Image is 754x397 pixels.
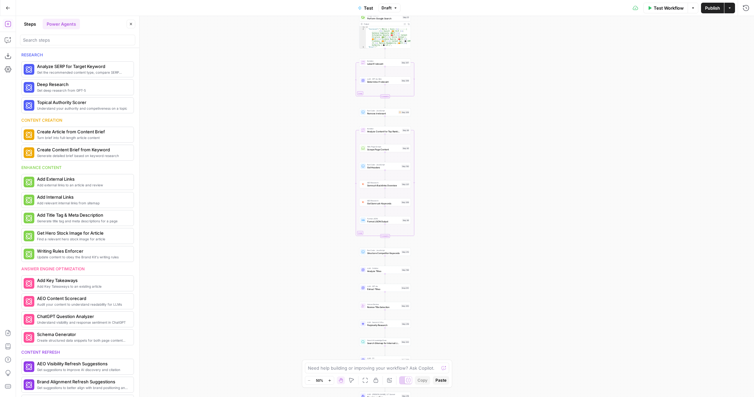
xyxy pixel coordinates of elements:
div: Step 214 [401,286,409,289]
div: 2 [360,28,366,46]
g: Edge from step_207-iteration-end to step_209 [384,98,385,108]
input: Search steps [23,37,132,43]
span: SEO Research [367,181,400,184]
img: 3lyvnidk9veb5oecvmize2kaffdg [362,183,365,186]
div: Step 51 [402,16,409,19]
div: Web Page ScrapeScrape Page ContentStep 90 [359,144,411,152]
div: SEO ResearchSemrush Backlinks OverviewStep 221 [359,180,411,188]
g: Edge from step_206 to step_96 [384,206,385,216]
div: Run Code · JavaScriptRemove irrelevantStep 209 [359,108,411,116]
span: Search Sitemap for Internal Links [367,341,400,345]
span: AEO Visibility Refresh Suggestions [37,360,128,367]
div: Output [364,23,402,25]
span: Structure Competitor Keywords [367,251,400,255]
div: Complete [359,234,411,238]
span: Add External Links [37,176,128,182]
span: Create Article from Content Brief [37,128,128,135]
span: Audit your content to understand readability for LLMs [37,302,128,307]
span: ChatGPT Question Analyzer [37,313,128,320]
div: Run Code · JavaScriptGet HeadersStep 192 [359,162,411,170]
span: Analyze Titles [367,269,400,273]
span: LLM · Gemini 2.5 Pro [367,321,400,324]
span: Iteration [367,127,401,130]
g: Edge from step_89-iteration-end to step_212 [384,238,385,248]
span: Determine if relevant [367,80,400,83]
span: Run Code · JavaScript [367,109,397,112]
button: Paste [433,376,449,385]
span: Add Title Tag & Meta Description [37,212,128,218]
span: Get Semrush Keywords [367,202,400,205]
g: Edge from step_209 to step_89 [384,116,385,126]
div: Step 218 [401,322,409,325]
g: Edge from step_90 to step_192 [384,152,385,162]
span: LLM · GPT-4o Mini [367,78,400,80]
span: Extract Titles [367,287,400,291]
span: Label if relevant [367,62,400,65]
span: Schema Generator [37,331,128,338]
button: Steps [20,19,40,29]
span: 50% [316,378,323,383]
span: LLM · [PERSON_NAME] 3.7 Sonnet [367,393,400,396]
div: LLM · GPT-4o MiniDetermine if relevantStep 208 [359,77,411,85]
span: Deep Research [37,81,128,88]
div: Google SearchPerform Google SearchStep 51Output{ "Scorecard":"| Metric | Score |\n|--------| ----... [359,13,411,49]
span: Toggle code folding, rows 1 through 4 [364,26,366,28]
span: Search Knowledge Base [367,339,400,342]
div: Step 90 [402,147,409,150]
span: Scrape Page Content [367,148,401,151]
span: Paste [435,377,446,383]
span: Test [364,5,373,11]
div: Content creation [21,117,134,123]
div: Complete [380,234,390,238]
span: Format JSON [367,217,401,220]
span: Analyze Content for Top Ranking Pages [367,130,401,133]
span: Turn brief into full-length article content [37,135,128,140]
span: AEO Content Scorecard [37,295,128,302]
span: Get the recommended content type, compare SERP headers, and analyze SERP patterns [37,70,128,75]
span: Analysis + Outline [367,359,400,363]
div: Step 206 [401,201,409,204]
button: Test [354,3,377,13]
div: Research [21,52,134,58]
div: Step 222 [401,340,409,343]
span: Human Review [367,303,400,306]
span: Get Headers [367,166,400,169]
div: Complete [380,95,390,98]
button: Copy [415,376,430,385]
span: Draft [381,5,391,11]
div: LoopIterationAnalyze Content for Top Ranking PagesStep 89 [359,126,411,134]
span: Remove irrelevant [367,112,397,115]
div: LLM · GPT-4oExtract TitlesStep 214 [359,284,411,292]
span: Publish [705,5,720,11]
g: Edge from step_192 to step_221 [384,170,385,180]
span: LLM · GPT-4o [367,285,400,288]
span: Update content to obey the Brand Kit's writing rules [37,254,128,260]
span: Run Code · JavaScript [367,249,400,252]
g: Edge from step_202 to step_218 [384,310,385,320]
g: Edge from step_221 to step_206 [384,188,385,198]
div: Answer engine optimization [21,266,134,272]
div: Step 209 [398,111,409,114]
div: LLM · O4 MiniAnalyze TitlesStep 198 [359,266,411,274]
div: Complete [359,95,411,98]
span: LLM · O1 [367,357,400,360]
span: Review Title Selection [367,305,400,309]
div: 1 [360,26,366,28]
span: Web Page Scrape [367,145,401,148]
div: LLM · Gemini 2.5 ProPerplexity ResearchStep 218 [359,320,411,328]
span: Find a relevant hero stock image for article [37,236,128,242]
span: Understand visibility and response sentiment in ChatGPT [37,320,128,325]
div: Step 89 [402,129,409,132]
g: Edge from step_204 to step_219 [384,382,385,392]
span: Understand your authority and competiveness on a topic [37,106,128,111]
span: Semrush Backlinks Overview [367,184,400,187]
div: Enhance content [21,165,134,171]
span: Generate title tag and meta descriptions for a page [37,218,128,224]
div: Step 198 [401,268,409,271]
div: 3 [360,46,366,48]
span: Create Content Brief from Keyword [37,146,128,153]
span: Test Workflow [654,5,684,11]
span: Perform Google Search [367,17,401,20]
div: Step 202 [401,304,409,307]
span: Analyze SERP for Target Keyword [37,63,128,70]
